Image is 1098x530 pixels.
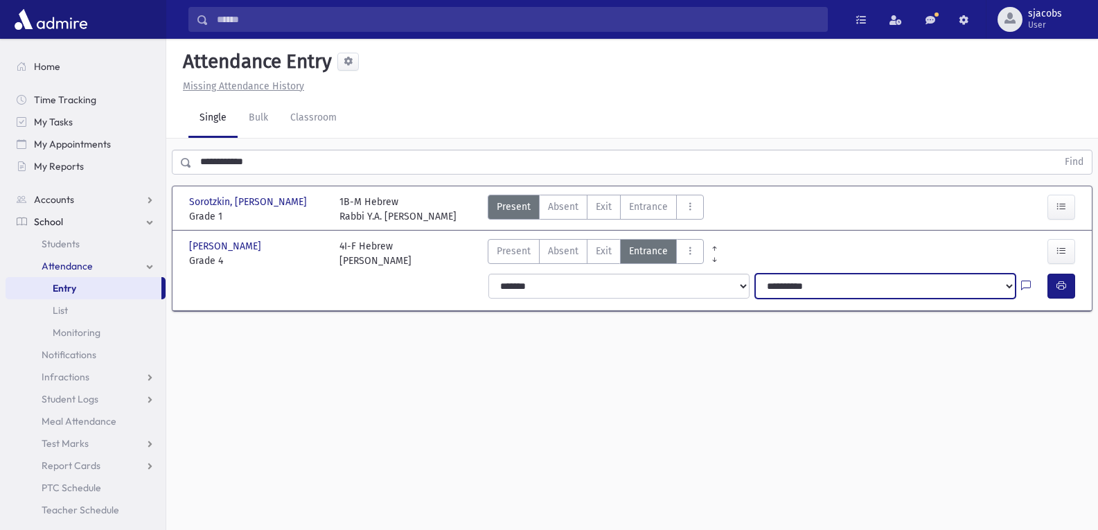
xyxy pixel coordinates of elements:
span: Entry [53,282,76,294]
div: AttTypes [488,239,704,268]
a: Entry [6,277,161,299]
span: Absent [548,200,578,214]
a: Time Tracking [6,89,166,111]
img: AdmirePro [11,6,91,33]
span: List [53,304,68,317]
span: My Reports [34,160,84,173]
span: Time Tracking [34,94,96,106]
span: Entrance [629,200,668,214]
a: Student Logs [6,388,166,410]
a: Attendance [6,255,166,277]
span: Report Cards [42,459,100,472]
span: Teacher Schedule [42,504,119,516]
span: Test Marks [42,437,89,450]
a: List [6,299,166,321]
span: [PERSON_NAME] [189,239,264,254]
a: Students [6,233,166,255]
h5: Attendance Entry [177,50,332,73]
a: Bulk [238,99,279,138]
a: Notifications [6,344,166,366]
a: My Reports [6,155,166,177]
span: User [1028,19,1062,30]
span: Attendance [42,260,93,272]
span: Notifications [42,348,96,361]
u: Missing Attendance History [183,80,304,92]
a: My Appointments [6,133,166,155]
a: PTC Schedule [6,477,166,499]
a: Accounts [6,188,166,211]
div: 1B-M Hebrew Rabbi Y.A. [PERSON_NAME] [339,195,457,224]
a: Home [6,55,166,78]
a: Monitoring [6,321,166,344]
div: 4I-F Hebrew [PERSON_NAME] [339,239,411,268]
a: Missing Attendance History [177,80,304,92]
a: Teacher Schedule [6,499,166,521]
span: Grade 4 [189,254,326,268]
span: Present [497,244,531,258]
span: Exit [596,244,612,258]
span: Sorotzkin, [PERSON_NAME] [189,195,310,209]
span: Student Logs [42,393,98,405]
a: Report Cards [6,454,166,477]
span: Grade 1 [189,209,326,224]
span: Accounts [34,193,74,206]
button: Find [1056,150,1092,174]
a: Test Marks [6,432,166,454]
span: Absent [548,244,578,258]
a: School [6,211,166,233]
span: Home [34,60,60,73]
a: Infractions [6,366,166,388]
span: Meal Attendance [42,415,116,427]
span: Exit [596,200,612,214]
span: My Appointments [34,138,111,150]
a: Single [188,99,238,138]
span: Present [497,200,531,214]
span: Entrance [629,244,668,258]
span: School [34,215,63,228]
div: AttTypes [488,195,704,224]
span: PTC Schedule [42,482,101,494]
span: sjacobs [1028,8,1062,19]
span: Infractions [42,371,89,383]
a: Meal Attendance [6,410,166,432]
a: My Tasks [6,111,166,133]
span: Monitoring [53,326,100,339]
a: Classroom [279,99,348,138]
span: My Tasks [34,116,73,128]
span: Students [42,238,80,250]
input: Search [209,7,827,32]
